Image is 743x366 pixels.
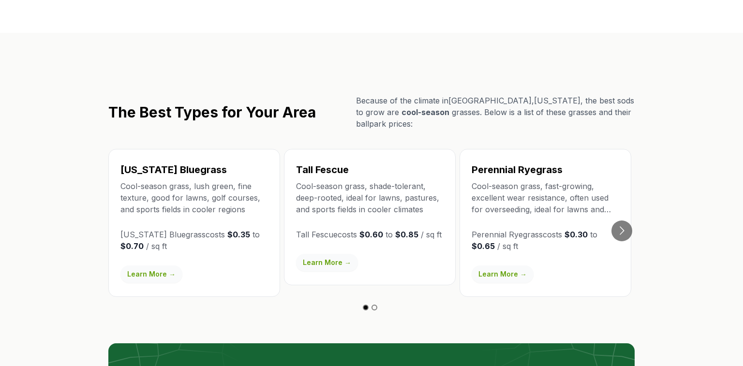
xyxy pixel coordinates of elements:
a: Learn More → [296,254,358,271]
h3: Tall Fescue [296,163,444,176]
button: Go to slide 1 [363,305,369,310]
p: Tall Fescue costs to / sq ft [296,229,444,240]
p: Cool-season grass, fast-growing, excellent wear resistance, often used for overseeding, ideal for... [472,180,619,215]
p: Perennial Ryegrass costs to / sq ft [472,229,619,252]
strong: $0.65 [472,241,495,251]
strong: $0.35 [227,230,250,239]
p: [US_STATE] Bluegrass costs to / sq ft [120,229,268,252]
strong: $0.30 [565,230,588,239]
h2: The Best Types for Your Area [108,103,316,121]
a: Learn More → [120,265,182,283]
button: Go to slide 2 [371,305,377,310]
h3: Perennial Ryegrass [472,163,619,176]
p: Because of the climate in [GEOGRAPHIC_DATA] , [US_STATE] , the best sods to grow are grasses. Bel... [356,95,635,130]
strong: $0.60 [359,230,383,239]
p: Cool-season grass, lush green, fine texture, good for lawns, golf courses, and sports fields in c... [120,180,268,215]
span: cool-season [401,107,449,117]
a: Learn More → [472,265,534,283]
h3: [US_STATE] Bluegrass [120,163,268,176]
p: Cool-season grass, shade-tolerant, deep-rooted, ideal for lawns, pastures, and sports fields in c... [296,180,444,215]
button: Go to next slide [611,220,632,241]
strong: $0.70 [120,241,144,251]
strong: $0.85 [395,230,418,239]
